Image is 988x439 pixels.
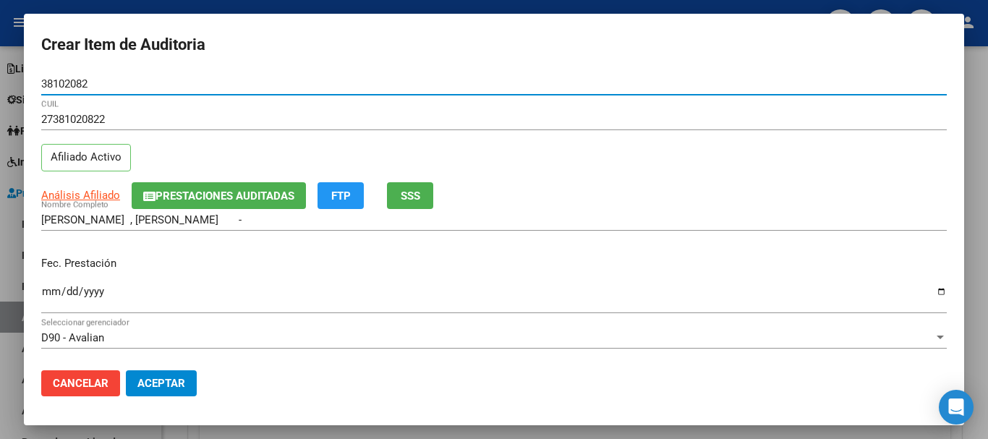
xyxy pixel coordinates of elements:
[41,331,104,344] span: D90 - Avalian
[53,377,108,390] span: Cancelar
[41,370,120,396] button: Cancelar
[41,144,131,172] p: Afiliado Activo
[939,390,974,425] div: Open Intercom Messenger
[137,377,185,390] span: Aceptar
[132,182,306,209] button: Prestaciones Auditadas
[41,31,947,59] h2: Crear Item de Auditoria
[401,189,420,203] span: SSS
[126,370,197,396] button: Aceptar
[318,182,364,209] button: FTP
[156,189,294,203] span: Prestaciones Auditadas
[41,189,120,202] span: Análisis Afiliado
[331,189,351,203] span: FTP
[41,255,947,272] p: Fec. Prestación
[387,182,433,209] button: SSS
